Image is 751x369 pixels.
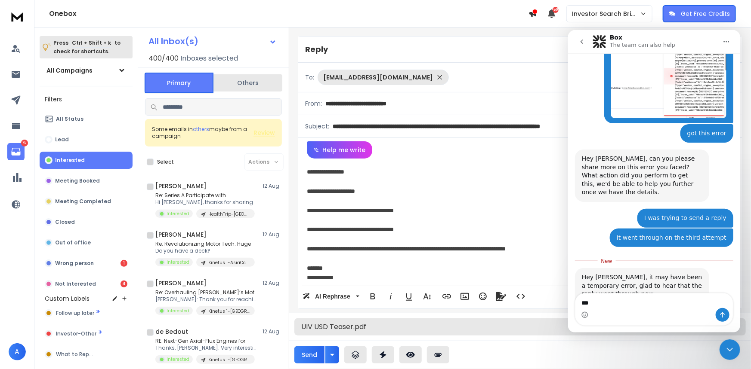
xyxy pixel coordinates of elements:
button: Not Interested4 [40,275,133,293]
p: Interested [55,157,85,164]
p: 75 [21,140,28,146]
p: Re: Series A Participate with [155,192,255,199]
p: Meeting Completed [55,198,111,205]
p: Interested [167,210,189,217]
span: 50 [553,7,559,13]
div: Hey [PERSON_NAME], it may have been a temporary error, glad to hear that the reply went through now. [14,243,134,268]
button: Send [294,346,325,363]
img: logo [9,9,26,24]
p: All Status [56,116,83,122]
p: 12 Aug [263,280,282,287]
button: All Inbox(s) [142,33,284,50]
button: Insert Link (Ctrl+K) [439,288,455,305]
h3: Filters [40,93,133,105]
h1: de Bedout [155,327,188,336]
h3: UIV USD Teaser.pdf [301,322,630,332]
p: Lead [55,136,69,143]
span: 400 / 400 [148,53,179,64]
button: Follow up later [40,305,133,322]
button: Interested [40,152,133,169]
p: Not Interested [55,281,96,287]
span: AI Rephrase [313,293,352,300]
span: What to Reply [56,351,93,358]
div: got this error [119,99,158,108]
div: it went through on the third attempt [49,204,158,212]
button: Closed [40,213,133,231]
div: Lakshita says… [7,238,165,305]
h1: [PERSON_NAME] [155,279,207,287]
button: Investor-Other [40,325,133,342]
div: Hey [PERSON_NAME], it may have been a temporary error, glad to hear that the reply went through now. [7,238,141,286]
button: Wrong person1 [40,255,133,272]
span: Follow up later [56,310,94,317]
p: HealthTrip-[GEOGRAPHIC_DATA] [208,211,250,217]
button: A [9,343,26,360]
span: Investor-Other [56,330,96,337]
button: AI Rephrase [301,288,361,305]
span: Ctrl + Shift + k [71,38,112,48]
h1: [PERSON_NAME] [155,230,207,239]
p: Re: Revolutionizing Motor Tech: Huge [155,241,255,247]
div: Anirudh says… [7,179,165,198]
p: Out of office [55,239,91,246]
p: Do you have a deck? [155,247,255,254]
p: Reply [305,43,328,55]
p: To: [305,73,314,82]
button: Emoji picker [13,281,20,288]
a: 75 [7,143,25,160]
p: Investor Search Brillwood [572,9,640,18]
label: Select [157,159,174,165]
button: Review [253,128,275,137]
button: Send a message… [148,278,161,292]
div: 4 [121,281,127,287]
p: Kinetus 1-[GEOGRAPHIC_DATA] [208,357,250,363]
p: [PERSON_NAME]: Thank you for reaching [155,296,259,303]
textarea: Message… [7,263,165,278]
div: it went through on the third attempt [42,198,165,217]
div: Some emails in maybe from a campaign [152,126,253,140]
p: Get Free Credits [681,9,730,18]
button: Others [213,73,282,92]
h3: Inboxes selected [180,53,238,64]
iframe: Intercom live chat [568,30,740,332]
p: From: [305,99,322,108]
p: Kinetus 1-[GEOGRAPHIC_DATA] [208,308,250,314]
iframe: Intercom live chat [720,339,740,360]
h1: All Campaigns [46,66,93,75]
p: RE: Next-Gen Axial-Flux Engines for [155,338,259,345]
button: Meeting Completed [40,193,133,210]
div: got this error [112,94,165,113]
button: Get Free Credits [663,5,736,22]
p: Re: Overhauling [PERSON_NAME]’s Motor Tech: [155,289,259,296]
p: Closed [55,219,75,226]
p: Thanks, [PERSON_NAME]. Very interesting! If [155,345,259,351]
div: Anirudh says… [7,198,165,224]
button: Meeting Booked [40,172,133,189]
h1: Onebox [49,9,528,19]
p: 12 Aug [263,231,282,238]
div: Lakshita says… [7,119,165,179]
button: Primary [145,73,213,93]
button: All Campaigns [40,62,133,79]
span: others [193,125,209,133]
div: Hey [PERSON_NAME], can you please share more on this error you faced? What action did you perform... [14,125,134,167]
h1: All Inbox(s) [148,37,198,46]
p: Interested [167,308,189,314]
p: Interested [167,356,189,363]
div: I was trying to send a reply [69,179,165,198]
p: 12 Aug [263,328,282,335]
p: [EMAIL_ADDRESS][DOMAIN_NAME] [323,73,433,82]
div: Hey [PERSON_NAME], can you please share more on this error you faced? What action did you perform... [7,119,141,172]
p: Kinetus 1-AsiaOceania [208,259,250,266]
h1: [PERSON_NAME] [155,182,207,190]
p: Interested [167,259,189,265]
p: Subject: [305,122,329,131]
p: Meeting Booked [55,177,100,184]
